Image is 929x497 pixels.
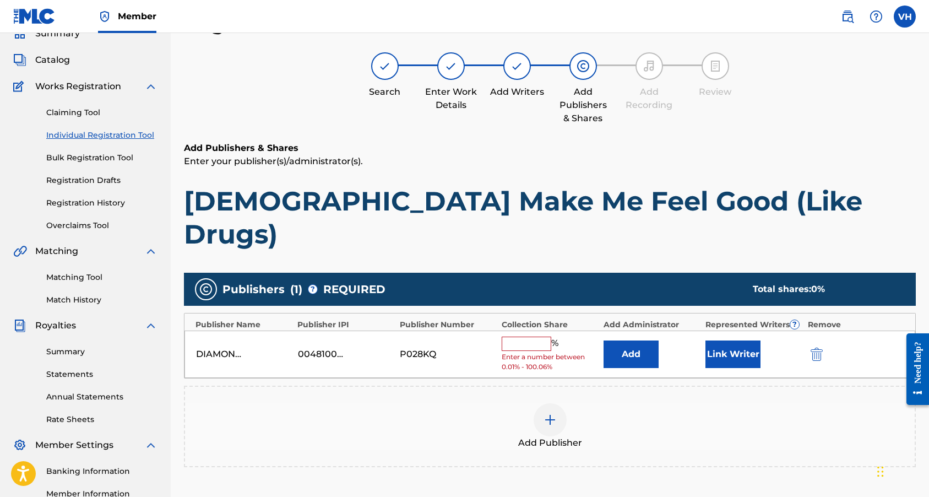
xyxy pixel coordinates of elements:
div: User Menu [894,6,916,28]
div: Total shares: [753,283,894,296]
a: Statements [46,369,157,380]
a: Banking Information [46,466,157,477]
img: step indicator icon for Add Publishers & Shares [577,60,590,73]
img: expand [144,319,157,332]
span: Matching [35,245,78,258]
iframe: Chat Widget [874,444,929,497]
img: publishers [199,283,213,296]
h6: Add Publishers & Shares [184,142,916,155]
h1: [DEMOGRAPHIC_DATA] Make Me Feel Good (Like Drugs) [184,185,916,251]
span: Member Settings [35,439,113,452]
img: Member Settings [13,439,26,452]
div: Publisher Number [400,319,496,331]
img: Royalties [13,319,26,332]
span: Royalties [35,319,76,332]
p: Enter your publisher(s)/administrator(s). [184,155,916,168]
span: 0 % [811,284,825,294]
a: Annual Statements [46,391,157,403]
span: Publishers [222,281,285,298]
img: Catalog [13,53,26,67]
a: Registration Drafts [46,175,157,186]
a: Public Search [836,6,859,28]
div: Represented Writers [705,319,802,331]
img: add [544,413,557,426]
button: Link Writer [705,341,760,368]
img: expand [144,245,157,258]
div: Search [357,85,412,99]
span: % [551,337,561,351]
span: ? [308,285,317,294]
div: Help [865,6,887,28]
a: Registration History [46,197,157,209]
img: expand [144,80,157,93]
div: Publisher Name [195,319,292,331]
div: Remove [808,319,904,331]
span: Member [118,10,156,23]
a: Summary [46,346,157,358]
span: Summary [35,27,80,40]
div: Add Administrator [604,319,700,331]
span: ? [790,320,799,329]
img: expand [144,439,157,452]
div: Collection Share [502,319,598,331]
a: Individual Registration Tool [46,129,157,141]
a: Claiming Tool [46,107,157,118]
span: Works Registration [35,80,121,93]
img: help [870,10,883,23]
div: Review [688,85,743,99]
img: Summary [13,27,26,40]
img: Top Rightsholder [98,10,111,23]
span: ( 1 ) [290,281,302,298]
div: Drag [877,455,884,488]
div: Add Writers [490,85,545,99]
span: REQUIRED [323,281,385,298]
div: Add Publishers & Shares [556,85,611,125]
img: step indicator icon for Add Writers [510,60,524,73]
div: Publisher IPI [297,319,394,331]
a: Bulk Registration Tool [46,152,157,164]
span: Enter a number between 0.01% - 100.06% [502,352,598,372]
a: Matching Tool [46,272,157,283]
img: Works Registration [13,80,28,93]
span: Add Publisher [518,436,582,450]
a: SummarySummary [13,27,80,40]
img: step indicator icon for Enter Work Details [444,60,458,73]
div: Add Recording [622,85,677,112]
img: step indicator icon for Search [378,60,392,73]
div: Enter Work Details [423,85,479,112]
button: Add [604,341,659,368]
a: CatalogCatalog [13,53,70,67]
img: Matching [13,245,27,258]
a: Overclaims Tool [46,220,157,231]
img: search [841,10,854,23]
img: step indicator icon for Review [709,60,722,73]
a: Match History [46,294,157,306]
img: MLC Logo [13,8,56,24]
img: step indicator icon for Add Recording [643,60,656,73]
a: Rate Sheets [46,414,157,425]
img: 12a2ab48e56ec057fbd8.svg [811,348,823,361]
iframe: Resource Center [898,322,929,416]
span: Catalog [35,53,70,67]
